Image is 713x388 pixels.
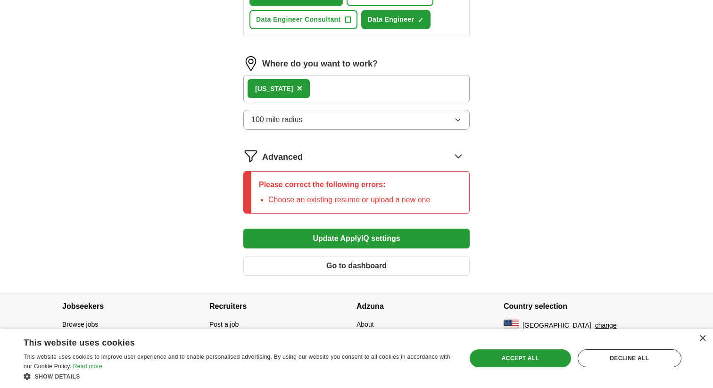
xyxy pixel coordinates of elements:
span: ✓ [418,17,423,24]
button: 100 mile radius [243,110,470,130]
button: Update ApplyIQ settings [243,229,470,248]
button: Go to dashboard [243,256,470,276]
div: This website uses cookies [24,334,430,348]
button: Data Engineer Consultant [249,10,357,29]
img: filter [243,149,258,164]
div: Close [699,335,706,342]
span: × [297,83,302,93]
span: This website uses cookies to improve user experience and to enable personalised advertising. By u... [24,354,450,370]
span: Advanced [262,151,303,164]
div: [US_STATE] [255,84,293,94]
a: Browse jobs [62,321,98,328]
img: location.png [243,56,258,71]
a: Post a job [209,321,239,328]
div: Decline all [578,349,681,367]
a: Read more, opens a new window [73,363,102,370]
div: Show details [24,371,453,381]
p: Please correct the following errors: [259,179,430,190]
li: Choose an existing resume or upload a new one [268,194,430,206]
a: About [356,321,374,328]
span: [GEOGRAPHIC_DATA] [522,321,591,330]
span: 100 mile radius [251,114,303,125]
button: Data Engineer✓ [361,10,431,29]
button: × [297,82,302,96]
h4: Country selection [504,293,651,320]
span: Show details [35,373,80,380]
label: Where do you want to work? [262,58,378,70]
div: Accept all [470,349,571,367]
span: Data Engineer Consultant [256,15,341,25]
button: change [595,321,617,330]
img: US flag [504,320,519,331]
span: Data Engineer [368,15,415,25]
